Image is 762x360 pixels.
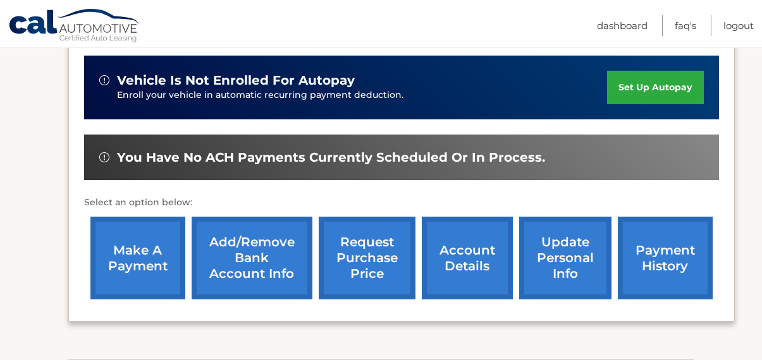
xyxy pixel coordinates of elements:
[99,152,109,162] img: alert-white.svg
[192,217,312,299] a: Add/Remove bank account info
[117,88,608,102] p: Enroll your vehicle in automatic recurring payment deduction.
[117,150,545,165] span: You have no ACH payments currently scheduled or in process.
[607,71,703,104] a: set up autopay
[99,75,109,85] img: alert-white.svg
[8,8,141,45] a: Cal Automotive
[723,15,754,36] a: Logout
[675,15,696,36] a: FAQ's
[519,217,611,299] a: update personal info
[84,195,719,210] p: Select an option below:
[597,15,648,36] a: Dashboard
[117,73,355,88] span: vehicle is not enrolled for autopay
[618,217,713,299] a: payment history
[422,217,513,299] a: account details
[319,217,415,299] a: request purchase price
[90,217,185,299] a: make a payment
